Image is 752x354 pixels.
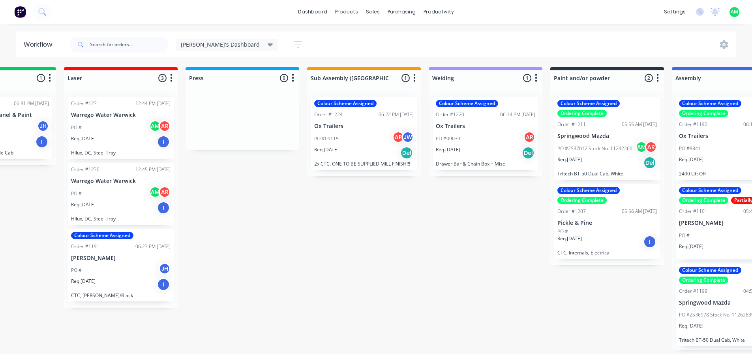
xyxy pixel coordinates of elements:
div: AR [392,131,404,143]
p: Req. [DATE] [71,201,96,208]
div: sales [362,6,384,18]
p: Hilux, DC, Steel Tray [71,216,171,222]
div: Order #1231 [71,100,99,107]
p: Req. [DATE] [314,146,339,153]
p: PO #09039 [436,135,460,142]
div: Order #1211 [557,121,586,128]
div: AR [159,186,171,198]
div: I [157,201,170,214]
div: Order #1101 [679,208,707,215]
div: Colour Scheme Assigned [314,100,377,107]
p: PO # [679,232,690,239]
div: AR [523,131,535,143]
p: Hilux, DC, Steel Tray [71,150,171,156]
div: AM [149,186,161,198]
p: PO #09115 [314,135,339,142]
div: Colour Scheme Assigned [679,267,741,274]
div: 12:45 PM [DATE] [135,166,171,173]
p: Drawer Bar & Chain Box + Misc [436,161,535,167]
div: I [157,278,170,291]
div: JH [37,120,49,132]
div: 05:55 AM [DATE] [622,121,657,128]
p: Springwood Mazda [557,133,657,139]
div: Order #1230 [71,166,99,173]
div: Colour Scheme AssignedOrder #119106:23 PM [DATE][PERSON_NAME]PO #JHReq.[DATE]ICTC, [PERSON_NAME]/... [68,229,174,302]
div: purchasing [384,6,420,18]
div: Workflow [24,40,56,49]
div: I [157,136,170,148]
div: 06:14 PM [DATE] [500,111,535,118]
div: Colour Scheme AssignedOrder #122406:22 PM [DATE]Ox TrailersPO #09115ARJWReq.[DATE]Del2x CTC, ONE ... [311,97,417,170]
p: PO #2S37012 Stock No. 11242260 [557,145,632,152]
p: CTC, [PERSON_NAME]/Black [71,292,171,298]
img: Factory [14,6,26,18]
div: Colour Scheme AssignedOrdering CompleteOrder #120705:56 AM [DATE]Pickle & PinePO #Req.[DATE]ICTC,... [554,184,660,259]
p: Warrego Water Warwick [71,178,171,185]
div: Colour Scheme Assigned [557,187,620,194]
input: Search for orders... [90,37,168,53]
div: settings [660,6,690,18]
div: AR [645,141,657,153]
p: PO #8841 [679,145,701,152]
p: Req. [DATE] [71,278,96,285]
p: Ox Trailers [314,123,414,130]
div: Order #1199 [679,288,707,295]
div: AR [159,120,171,132]
div: Order #1207 [557,208,586,215]
div: Order #1224 [314,111,343,118]
div: Colour Scheme Assigned [436,100,498,107]
p: Warrego Water Warwick [71,112,171,119]
p: Req. [DATE] [557,156,582,163]
p: PO # [557,228,568,235]
div: Colour Scheme Assigned [679,100,741,107]
div: Order #123012:45 PM [DATE]Warrego Water WarwickPO #AMARReq.[DATE]IHilux, DC, Steel Tray [68,163,174,225]
p: CTC, Internals, Electrical [557,250,657,256]
span: AM [731,8,738,15]
div: I [643,235,656,248]
p: Ox Trailers [436,123,535,130]
div: products [331,6,362,18]
p: Req. [DATE] [679,243,703,250]
p: Tritech BT-50 Dual Cab, White [557,171,657,177]
div: JW [402,131,414,143]
p: PO # [71,190,82,197]
div: Ordering Complete [679,197,728,204]
div: Del [400,147,413,159]
div: Order #1220 [436,111,464,118]
a: dashboard [294,6,331,18]
div: 06:31 PM [DATE] [14,100,49,107]
div: Order #123112:44 PM [DATE]Warrego Water WarwickPO #AMARReq.[DATE]IHilux, DC, Steel Tray [68,97,174,159]
div: Colour Scheme Assigned [71,232,133,239]
div: AM [636,141,647,153]
p: [PERSON_NAME] [71,255,171,262]
div: Del [522,147,534,159]
div: productivity [420,6,458,18]
div: Ordering Complete [679,110,728,117]
div: Order #1192 [679,121,707,128]
p: Req. [DATE] [71,135,96,142]
p: PO # [71,267,82,274]
div: JH [159,263,171,275]
p: Pickle & Pine [557,220,657,226]
div: Order #1191 [71,243,99,250]
div: Colour Scheme AssignedOrder #122006:14 PM [DATE]Ox TrailersPO #09039ARReq.[DATE]DelDrawer Bar & C... [433,97,538,170]
div: Ordering Complete [557,110,607,117]
p: PO # [71,124,82,131]
span: [PERSON_NAME]'s Dashboard [181,40,260,49]
p: Req. [DATE] [436,146,460,153]
div: Colour Scheme Assigned [557,100,620,107]
div: Colour Scheme Assigned [679,187,741,194]
div: AM [149,120,161,132]
p: 2x CTC, ONE TO BE SUPPLIED MILL FINISH!!! [314,161,414,167]
div: 05:56 AM [DATE] [622,208,657,215]
div: Ordering Complete [679,277,728,284]
div: 06:22 PM [DATE] [379,111,414,118]
div: Colour Scheme AssignedOrdering CompleteOrder #121105:55 AM [DATE]Springwood MazdaPO #2S37012 Stoc... [554,97,660,180]
div: Del [643,156,656,169]
p: Req. [DATE] [557,235,582,242]
p: Req. [DATE] [679,322,703,330]
div: 06:23 PM [DATE] [135,243,171,250]
div: I [36,136,48,148]
p: Req. [DATE] [679,156,703,163]
div: Ordering Complete [557,197,607,204]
